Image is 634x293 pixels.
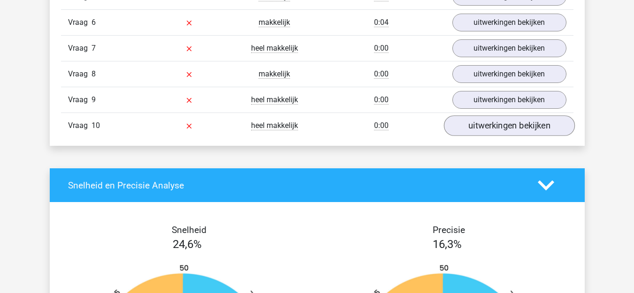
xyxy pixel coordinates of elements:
[68,68,92,80] span: Vraag
[452,39,566,57] a: uitwerkingen bekijken
[443,116,574,136] a: uitwerkingen bekijken
[452,14,566,31] a: uitwerkingen bekijken
[374,69,389,79] span: 0:00
[92,18,96,27] span: 6
[173,238,202,251] span: 24,6%
[259,18,290,27] span: makkelijk
[251,121,298,130] span: heel makkelijk
[68,225,310,235] h4: Snelheid
[68,180,524,191] h4: Snelheid en Precisie Analyse
[328,225,570,235] h4: Precisie
[68,17,92,28] span: Vraag
[374,121,389,130] span: 0:00
[92,69,96,78] span: 8
[251,95,298,105] span: heel makkelijk
[259,69,290,79] span: makkelijk
[433,238,462,251] span: 16,3%
[92,95,96,104] span: 9
[452,65,566,83] a: uitwerkingen bekijken
[374,44,389,53] span: 0:00
[92,44,96,53] span: 7
[92,121,100,130] span: 10
[374,95,389,105] span: 0:00
[68,120,92,131] span: Vraag
[374,18,389,27] span: 0:04
[68,94,92,105] span: Vraag
[68,43,92,54] span: Vraag
[452,91,566,109] a: uitwerkingen bekijken
[251,44,298,53] span: heel makkelijk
